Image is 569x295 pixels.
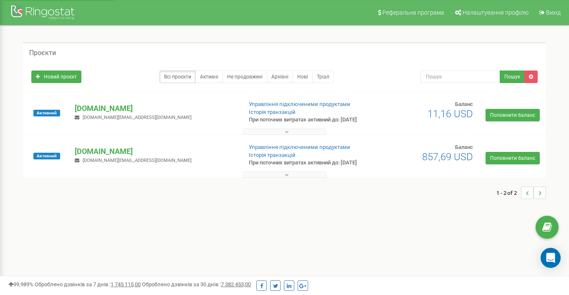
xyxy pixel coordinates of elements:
[420,71,500,83] input: Пошук
[249,159,366,167] p: При поточних витратах активний до: [DATE]
[142,281,251,287] span: Оброблено дзвінків за 30 днів :
[33,153,60,159] span: Активний
[496,178,546,207] nav: ...
[33,110,60,116] span: Активний
[75,146,235,157] p: [DOMAIN_NAME]
[455,144,473,150] span: Баланс
[31,71,81,83] a: Новий проєкт
[35,281,141,287] span: Оброблено дзвінків за 7 днів :
[159,71,196,83] a: Всі проєкти
[486,152,540,164] a: Поповнити баланс
[382,9,444,16] span: Реферальна програма
[249,101,350,107] a: Управління підключеними продуктами
[500,71,525,83] button: Пошук
[223,71,267,83] a: Не продовжені
[312,71,334,83] a: Тріал
[75,103,235,114] p: [DOMAIN_NAME]
[83,115,192,120] span: [DOMAIN_NAME][EMAIL_ADDRESS][DOMAIN_NAME]
[496,187,521,199] span: 1 - 2 of 2
[111,281,141,287] u: 1 745 115,00
[249,144,350,150] a: Управління підключеними продуктами
[195,71,223,83] a: Активні
[249,109,296,115] a: Історія транзакцій
[486,109,540,121] a: Поповнити баланс
[267,71,293,83] a: Архівні
[29,49,56,57] h5: Проєкти
[546,9,561,16] span: Вихід
[427,108,473,120] span: 11,16 USD
[422,151,473,163] span: 857,69 USD
[455,101,473,107] span: Баланс
[8,281,33,287] span: 99,989%
[83,158,192,163] span: [DOMAIN_NAME][EMAIL_ADDRESS][DOMAIN_NAME]
[463,9,529,16] span: Налаштування профілю
[249,116,366,124] p: При поточних витратах активний до: [DATE]
[541,248,561,268] div: Open Intercom Messenger
[293,71,313,83] a: Нові
[249,152,296,158] a: Історія транзакцій
[221,281,251,287] u: 7 382 453,00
